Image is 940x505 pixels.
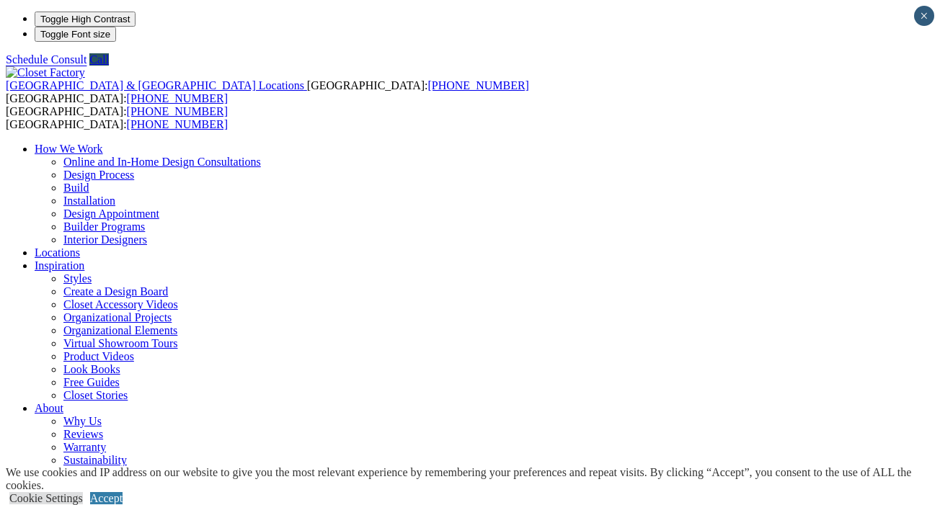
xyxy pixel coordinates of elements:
[63,182,89,194] a: Build
[127,105,228,117] a: [PHONE_NUMBER]
[6,466,940,492] div: We use cookies and IP address on our website to give you the most relevant experience by remember...
[63,454,127,466] a: Sustainability
[35,27,116,42] button: Toggle Font size
[6,66,85,79] img: Closet Factory
[63,298,178,310] a: Closet Accessory Videos
[63,272,92,285] a: Styles
[63,233,147,246] a: Interior Designers
[63,311,172,323] a: Organizational Projects
[6,79,304,91] span: [GEOGRAPHIC_DATA] & [GEOGRAPHIC_DATA] Locations
[35,143,103,155] a: How We Work
[6,53,87,66] a: Schedule Consult
[89,53,109,66] a: Call
[127,118,228,130] a: [PHONE_NUMBER]
[63,220,145,233] a: Builder Programs
[914,6,934,26] button: Close
[63,207,159,220] a: Design Appointment
[35,246,80,259] a: Locations
[35,402,63,414] a: About
[6,79,307,91] a: [GEOGRAPHIC_DATA] & [GEOGRAPHIC_DATA] Locations
[63,376,120,388] a: Free Guides
[63,428,103,440] a: Reviews
[63,156,261,168] a: Online and In-Home Design Consultations
[9,492,83,504] a: Cookie Settings
[35,259,84,272] a: Inspiration
[63,195,115,207] a: Installation
[6,79,529,104] span: [GEOGRAPHIC_DATA]: [GEOGRAPHIC_DATA]:
[127,92,228,104] a: [PHONE_NUMBER]
[63,337,178,349] a: Virtual Showroom Tours
[63,350,134,362] a: Product Videos
[427,79,528,91] a: [PHONE_NUMBER]
[6,105,228,130] span: [GEOGRAPHIC_DATA]: [GEOGRAPHIC_DATA]:
[63,441,106,453] a: Warranty
[40,14,130,24] span: Toggle High Contrast
[63,169,134,181] a: Design Process
[63,363,120,375] a: Look Books
[63,415,102,427] a: Why Us
[63,324,177,336] a: Organizational Elements
[90,492,123,504] a: Accept
[35,12,136,27] button: Toggle High Contrast
[40,29,110,40] span: Toggle Font size
[63,389,128,401] a: Closet Stories
[63,285,168,298] a: Create a Design Board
